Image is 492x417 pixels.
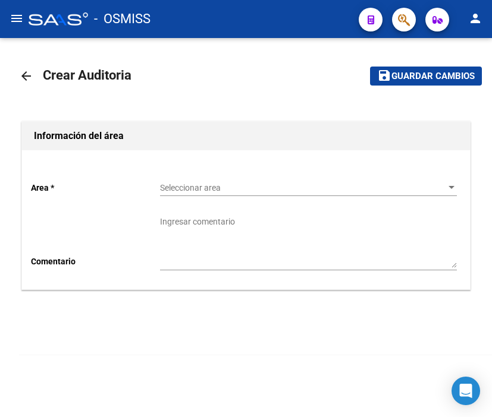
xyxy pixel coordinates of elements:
h1: Información del área [34,127,458,146]
p: Comentario [31,255,160,268]
div: Open Intercom Messenger [452,377,480,405]
button: Guardar cambios [370,67,482,85]
mat-icon: save [377,68,391,83]
span: Guardar cambios [391,71,475,82]
mat-icon: menu [10,11,24,26]
mat-icon: person [468,11,482,26]
span: Crear Auditoria [43,68,131,83]
p: Area * [31,181,160,194]
span: - OSMISS [94,6,151,32]
span: Seleccionar area [160,183,446,193]
mat-icon: arrow_back [19,69,33,83]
